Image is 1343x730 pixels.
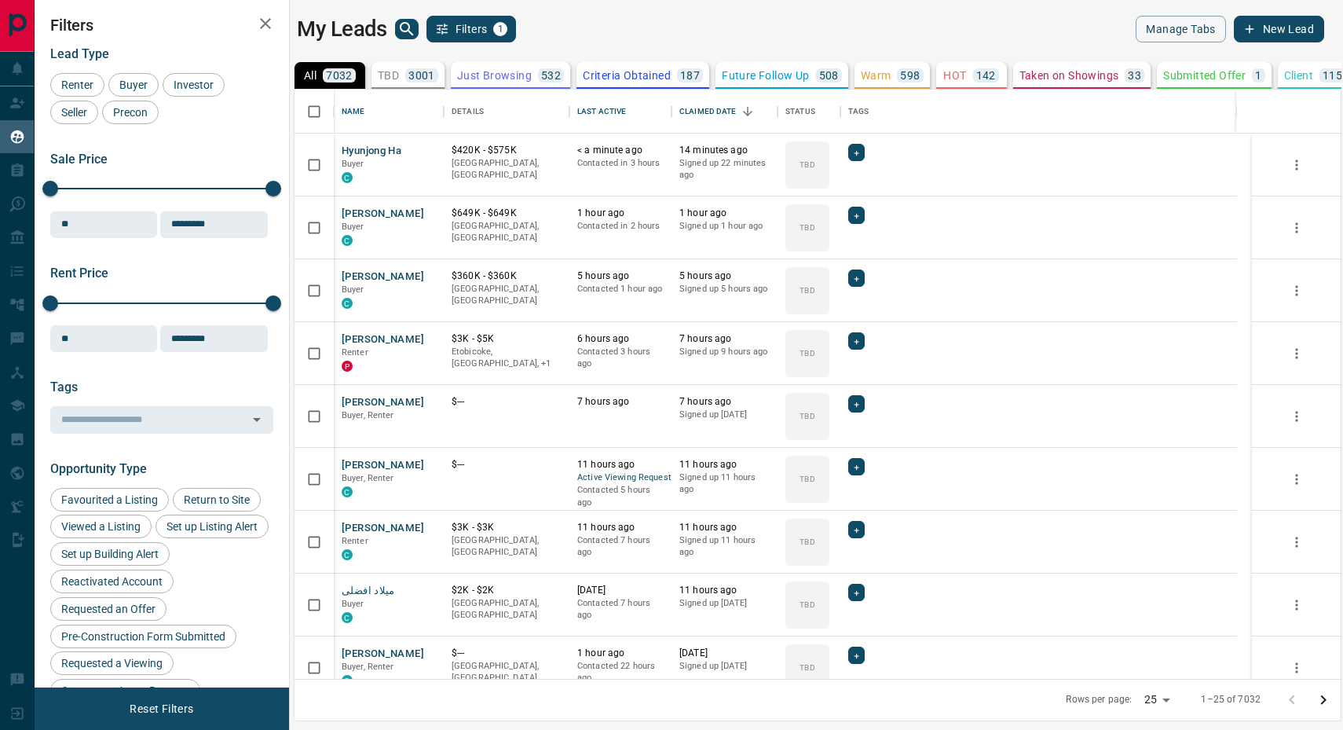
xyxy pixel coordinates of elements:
button: [PERSON_NAME] [342,521,424,536]
div: Seller [50,101,98,124]
p: 5 hours ago [577,270,664,283]
p: Contacted 7 hours ago [577,534,664,559]
div: property.ca [342,361,353,372]
p: Signed up [DATE] [679,409,770,421]
h2: Filters [50,16,273,35]
span: Requested a Viewing [56,657,168,669]
button: [PERSON_NAME] [342,270,424,284]
div: Status [778,90,840,134]
p: $360K - $360K [452,270,562,283]
div: + [848,584,865,601]
div: Set up Building Alert [50,542,170,566]
p: 7 hours ago [679,332,770,346]
p: 11 hours ago [679,458,770,471]
span: + [854,522,859,537]
p: Rows per page: [1066,693,1132,706]
p: Signed up [DATE] [679,597,770,610]
span: Tags [50,380,78,394]
p: Warm [861,70,891,81]
div: Tags [840,90,1237,134]
p: 532 [541,70,561,81]
button: [PERSON_NAME] [342,647,424,662]
span: Buyer, Renter [342,410,394,420]
p: Contacted 5 hours ago [577,484,664,508]
div: condos.ca [342,298,353,309]
span: Buyer [342,284,364,295]
p: 598 [900,70,920,81]
span: + [854,459,859,475]
p: Taken on Showings [1019,70,1119,81]
p: Contacted 22 hours ago [577,660,664,684]
span: Buyer [342,599,364,609]
div: + [848,270,865,287]
span: Renter [342,347,368,358]
p: TBD [378,70,399,81]
p: HOT [943,70,966,81]
span: Viewed a Listing [56,520,146,533]
button: Open [246,409,268,431]
p: TBD [800,347,814,359]
p: 7 hours ago [577,395,664,409]
button: Reset Filters [119,695,203,722]
span: 1 [495,24,506,35]
p: 187 [680,70,700,81]
p: Signed up 9 hours ago [679,346,770,358]
span: + [854,207,859,223]
p: TBD [800,662,814,673]
button: more [1285,593,1308,617]
p: Just Browsing [457,70,532,81]
p: $2K - $2K [452,584,562,597]
div: condos.ca [342,172,353,183]
p: TBD [800,410,814,422]
p: Contacted 3 hours ago [577,346,664,370]
span: + [854,333,859,349]
p: $420K - $575K [452,144,562,157]
div: condos.ca [342,612,353,623]
div: Tags [848,90,869,134]
div: + [848,521,865,538]
p: TBD [800,159,814,171]
p: Contacted 7 hours ago [577,597,664,622]
span: Investor [168,79,219,91]
p: $--- [452,395,562,409]
p: Future Follow Up [722,70,809,81]
button: Filters1 [426,16,517,42]
button: میلاد افضلی [342,584,395,599]
span: Opportunity Type [50,461,147,476]
p: 11 hours ago [577,458,664,471]
button: search button [395,19,419,39]
div: + [848,144,865,161]
button: [PERSON_NAME] [342,458,424,473]
p: TBD [800,599,814,611]
div: Renter [50,73,104,97]
p: Signed up 11 hours ago [679,534,770,559]
p: TBD [800,284,814,296]
p: Oakville [452,346,562,370]
div: Reactivated Account [50,570,174,593]
p: 1 hour ago [577,647,664,660]
span: Set up Building Alert [56,548,164,560]
p: Signed up 22 minutes ago [679,157,770,182]
div: condos.ca [342,235,353,246]
p: [GEOGRAPHIC_DATA], [GEOGRAPHIC_DATA] [452,660,562,684]
p: Signed up 5 hours ago [679,283,770,295]
span: Renter [342,536,368,546]
span: + [854,585,859,600]
div: Claimed Date [679,90,737,134]
span: Renter [56,79,99,91]
div: Last Active [577,90,626,134]
p: 11 hours ago [577,521,664,534]
h1: My Leads [297,17,387,42]
div: + [848,647,865,664]
p: $3K - $3K [452,521,562,534]
div: + [848,458,865,475]
div: 25 [1138,688,1176,711]
p: Contacted 1 hour ago [577,283,664,295]
button: more [1285,405,1308,428]
span: Precon [108,106,153,119]
div: Investor [163,73,225,97]
button: Hyunjong Ha [342,144,401,159]
p: 115 [1323,70,1342,81]
span: Buyer [342,159,364,169]
p: TBD [800,473,814,485]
